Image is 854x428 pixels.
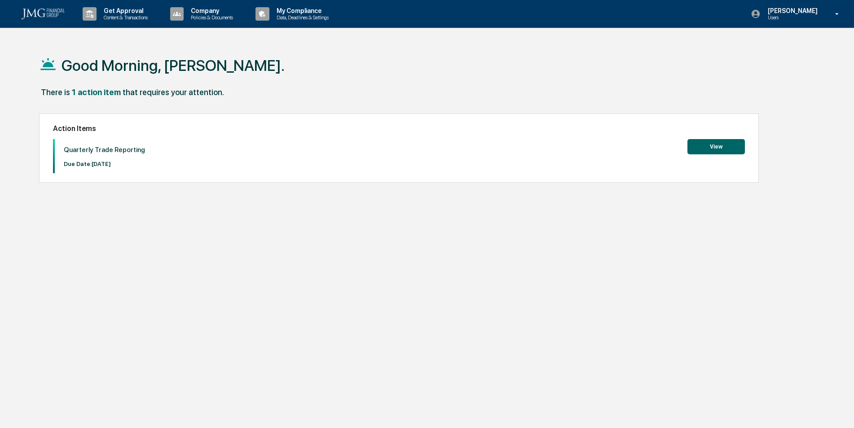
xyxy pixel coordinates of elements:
p: Content & Transactions [97,14,152,21]
h2: Action Items [53,124,745,133]
a: View [687,142,745,150]
h1: Good Morning, [PERSON_NAME]. [62,57,285,74]
p: Quarterly Trade Reporting [64,146,145,154]
div: There is [41,87,70,97]
p: Policies & Documents [184,14,238,21]
p: Users [761,14,822,21]
div: that requires your attention. [123,87,224,97]
img: logo [22,9,65,19]
p: My Compliance [269,7,333,14]
div: 1 action item [72,87,121,97]
p: [PERSON_NAME] [761,7,822,14]
p: Due Date: [DATE] [64,161,145,167]
p: Get Approval [97,7,152,14]
p: Company [184,7,238,14]
button: View [687,139,745,154]
p: Data, Deadlines & Settings [269,14,333,21]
